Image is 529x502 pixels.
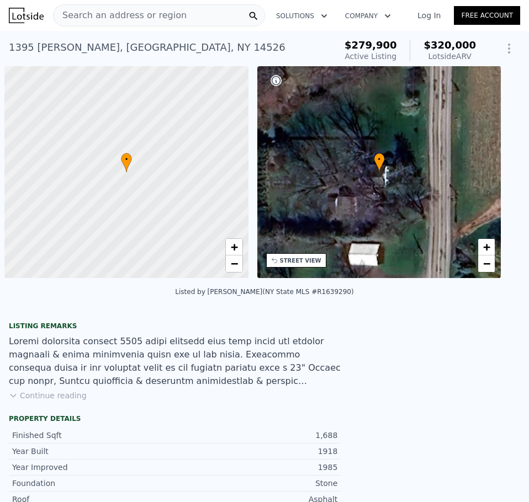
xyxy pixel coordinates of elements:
div: Year Improved [12,462,175,473]
button: Continue reading [9,390,87,401]
span: − [230,257,237,270]
span: • [121,154,132,164]
div: Stone [175,478,338,489]
button: Show Options [498,38,520,60]
a: Zoom in [478,239,495,255]
div: Listed by [PERSON_NAME] (NY State MLS #R1639290) [175,288,353,296]
div: 1985 [175,462,338,473]
button: Company [336,6,400,26]
div: Loremi dolorsita consect 5505 adipi elitsedd eius temp incid utl etdolor magnaali & enima minimve... [9,335,341,388]
a: Zoom in [226,239,242,255]
a: Zoom out [478,255,495,272]
span: Active Listing [345,52,396,61]
div: 1918 [175,446,338,457]
div: Year Built [12,446,175,457]
a: Zoom out [226,255,242,272]
span: − [483,257,490,270]
div: Foundation [12,478,175,489]
div: Property details [9,414,341,423]
div: Listing remarks [9,322,341,330]
div: Finished Sqft [12,430,175,441]
img: Lotside [9,8,44,23]
a: Log In [404,10,454,21]
button: Solutions [267,6,336,26]
div: • [374,153,385,172]
a: Free Account [454,6,520,25]
span: + [483,240,490,254]
div: Lotside ARV [424,51,476,62]
div: 1,688 [175,430,338,441]
span: • [374,154,385,164]
div: 1395 [PERSON_NAME] , [GEOGRAPHIC_DATA] , NY 14526 [9,40,285,55]
span: + [230,240,237,254]
span: $279,900 [345,39,397,51]
span: $320,000 [424,39,476,51]
div: • [121,153,132,172]
span: Search an address or region [54,9,187,22]
div: STREET VIEW [280,257,321,265]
